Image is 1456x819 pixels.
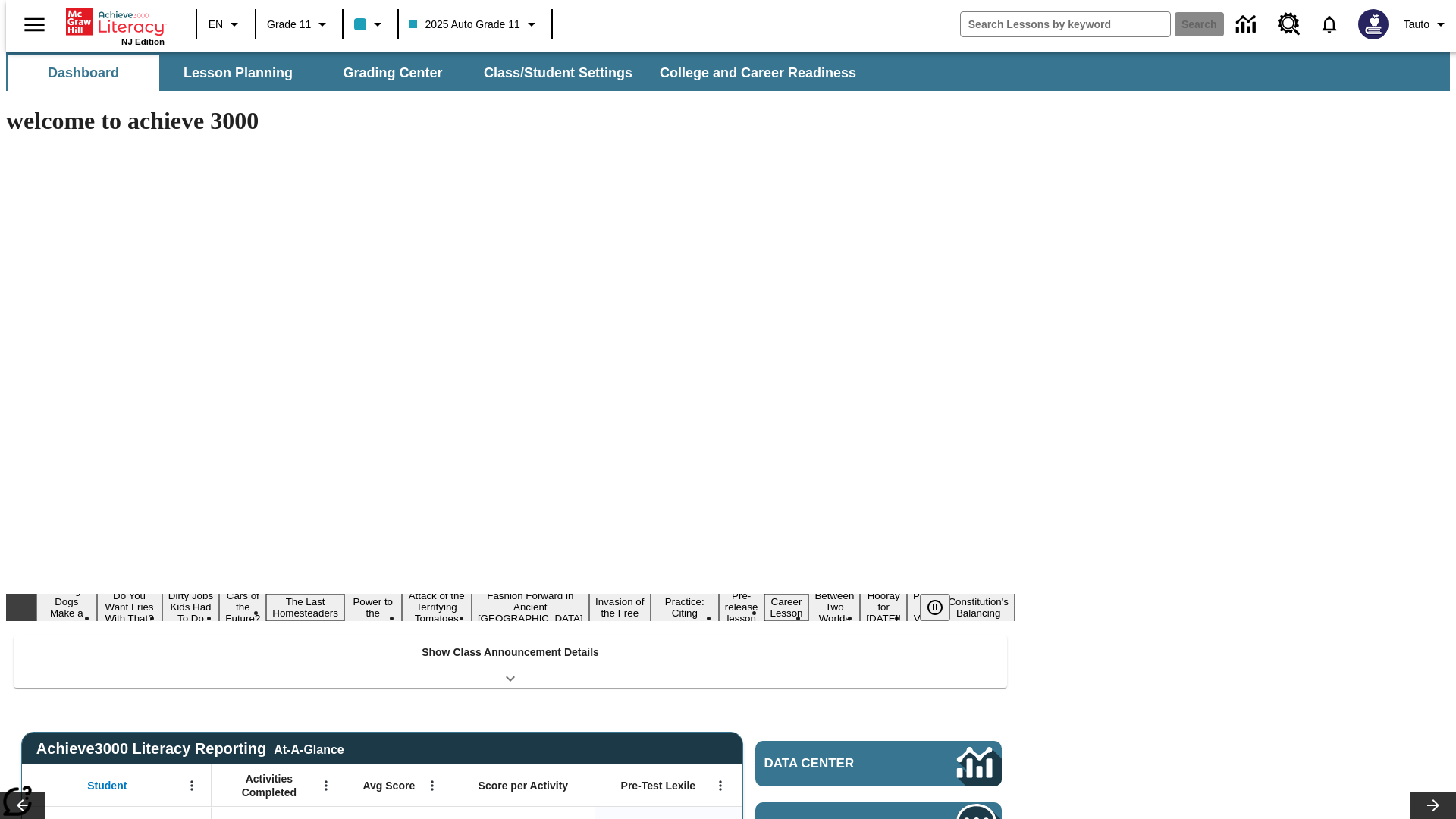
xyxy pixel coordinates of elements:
span: Tauto [1404,17,1429,33]
button: Slide 9 The Invasion of the Free CD [589,582,651,632]
button: Lesson Planning [162,55,314,91]
button: Lesson carousel, Next [1410,792,1456,819]
button: Slide 1 Diving Dogs Make a Splash [36,582,97,632]
div: Pause [920,594,965,621]
span: 2025 Auto Grade 11 [409,17,519,33]
span: Achieve3000 Literacy Reporting [36,740,344,758]
button: Class color is light blue. Change class color [348,11,393,38]
button: Slide 12 Career Lesson [764,594,809,621]
button: Slide 13 Between Two Worlds [808,588,860,626]
span: NJ Edition [121,37,165,46]
button: Open Menu [421,774,444,797]
a: Data Center [755,741,1002,786]
p: Show Class Announcement Details [422,645,599,661]
button: Slide 2 Do You Want Fries With That? [97,588,162,626]
h1: welcome to achieve 3000 [6,107,1015,135]
button: Slide 16 The Constitution's Balancing Act [942,582,1015,632]
button: Slide 5 The Last Homesteaders [266,594,344,621]
span: Grade 11 [267,17,311,33]
button: Open Menu [709,774,732,797]
div: Home [66,5,165,46]
img: Avatar [1358,9,1389,39]
span: Data Center [764,756,906,771]
span: Score per Activity [479,779,569,792]
a: Home [66,7,165,37]
button: Slide 3 Dirty Jobs Kids Had To Do [162,588,220,626]
button: Slide 10 Mixed Practice: Citing Evidence [651,582,719,632]
button: Slide 11 Pre-release lesson [719,588,764,626]
button: Slide 6 Solar Power to the People [344,582,402,632]
button: Grading Center [317,55,469,91]
a: Notifications [1310,5,1349,44]
input: search field [961,12,1170,36]
button: Open Menu [180,774,203,797]
button: Dashboard [8,55,159,91]
button: Slide 8 Fashion Forward in Ancient Rome [472,588,589,626]
div: SubNavbar [6,52,1450,91]
button: Slide 7 Attack of the Terrifying Tomatoes [402,588,472,626]
div: SubNavbar [6,55,870,91]
span: Pre-Test Lexile [621,779,696,792]
button: Slide 14 Hooray for Constitution Day! [860,588,907,626]
button: Profile/Settings [1398,11,1456,38]
div: At-A-Glance [274,740,344,757]
button: Class/Student Settings [472,55,645,91]
button: Grade: Grade 11, Select a grade [261,11,337,38]
span: EN [209,17,223,33]
span: Avg Score [362,779,415,792]
span: Student [87,779,127,792]
button: College and Career Readiness [648,55,868,91]
a: Resource Center, Will open in new tab [1269,4,1310,45]
button: Slide 15 Point of View [907,588,942,626]
button: Pause [920,594,950,621]
button: Select a new avatar [1349,5,1398,44]
button: Slide 4 Cars of the Future? [219,588,266,626]
button: Class: 2025 Auto Grade 11, Select your class [403,11,546,38]
button: Open Menu [315,774,337,797]
div: Show Class Announcement Details [14,635,1007,688]
button: Language: EN, Select a language [202,11,250,38]
span: Activities Completed [219,772,319,799]
a: Data Center [1227,4,1269,45]
button: Open side menu [12,2,57,47]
